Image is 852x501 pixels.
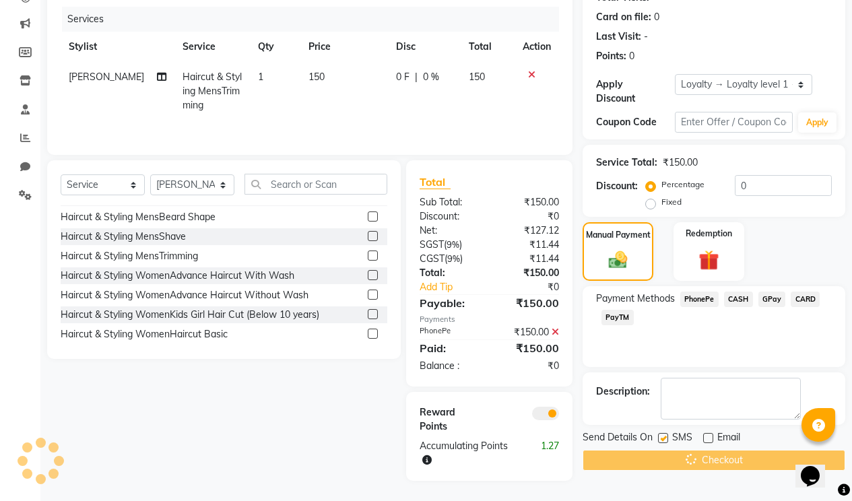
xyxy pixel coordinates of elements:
[409,195,490,209] div: Sub Total:
[502,280,569,294] div: ₹0
[795,447,839,488] iframe: chat widget
[583,430,653,447] span: Send Details On
[61,327,228,341] div: Haircut & Styling WomenHaircut Basic
[300,32,388,62] th: Price
[61,249,198,263] div: Haircut & Styling MensTrimming
[489,340,569,356] div: ₹150.00
[420,238,444,250] span: SGST
[174,32,250,62] th: Service
[596,115,675,129] div: Coupon Code
[61,288,308,302] div: Haircut & Styling WomenAdvance Haircut Without Wash
[409,359,490,373] div: Balance :
[61,210,216,224] div: Haircut & Styling MensBeard Shape
[596,10,651,24] div: Card on file:
[447,253,460,264] span: 9%
[61,32,174,62] th: Stylist
[596,49,626,63] div: Points:
[629,49,634,63] div: 0
[409,340,490,356] div: Paid:
[596,292,675,306] span: Payment Methods
[791,292,820,307] span: CARD
[672,430,692,447] span: SMS
[62,7,569,32] div: Services
[601,310,634,325] span: PayTM
[420,253,445,265] span: CGST
[409,252,490,266] div: ( )
[489,238,569,252] div: ₹11.44
[244,174,387,195] input: Search or Scan
[61,230,186,244] div: Haircut & Styling MensShave
[724,292,753,307] span: CASH
[798,112,837,133] button: Apply
[717,430,740,447] span: Email
[409,238,490,252] div: ( )
[461,32,515,62] th: Total
[409,405,490,434] div: Reward Points
[61,308,319,322] div: Haircut & Styling WomenKids Girl Hair Cut (Below 10 years)
[420,314,559,325] div: Payments
[489,295,569,311] div: ₹150.00
[654,10,659,24] div: 0
[423,70,439,84] span: 0 %
[489,359,569,373] div: ₹0
[680,292,719,307] span: PhonePe
[675,112,793,133] input: Enter Offer / Coupon Code
[409,224,490,238] div: Net:
[447,239,459,250] span: 9%
[250,32,300,62] th: Qty
[596,30,641,44] div: Last Visit:
[469,71,485,83] span: 150
[692,248,725,273] img: _gift.svg
[686,228,732,240] label: Redemption
[529,439,569,467] div: 1.27
[489,252,569,266] div: ₹11.44
[183,71,242,111] span: Haircut & Styling MensTrimming
[489,325,569,339] div: ₹150.00
[420,175,451,189] span: Total
[586,229,651,241] label: Manual Payment
[603,249,634,271] img: _cash.svg
[596,179,638,193] div: Discount:
[415,70,418,84] span: |
[69,71,144,83] span: [PERSON_NAME]
[61,269,294,283] div: Haircut & Styling WomenAdvance Haircut With Wash
[396,70,409,84] span: 0 F
[388,32,461,62] th: Disc
[409,209,490,224] div: Discount:
[596,77,675,106] div: Apply Discount
[515,32,559,62] th: Action
[661,178,704,191] label: Percentage
[661,196,682,208] label: Fixed
[409,295,490,311] div: Payable:
[258,71,263,83] span: 1
[596,385,650,399] div: Description:
[409,325,490,339] div: PhonePe
[596,156,657,170] div: Service Total:
[489,195,569,209] div: ₹150.00
[489,266,569,280] div: ₹150.00
[409,280,502,294] a: Add Tip
[409,439,529,467] div: Accumulating Points
[489,209,569,224] div: ₹0
[663,156,698,170] div: ₹150.00
[644,30,648,44] div: -
[308,71,325,83] span: 150
[409,266,490,280] div: Total:
[489,224,569,238] div: ₹127.12
[758,292,786,307] span: GPay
